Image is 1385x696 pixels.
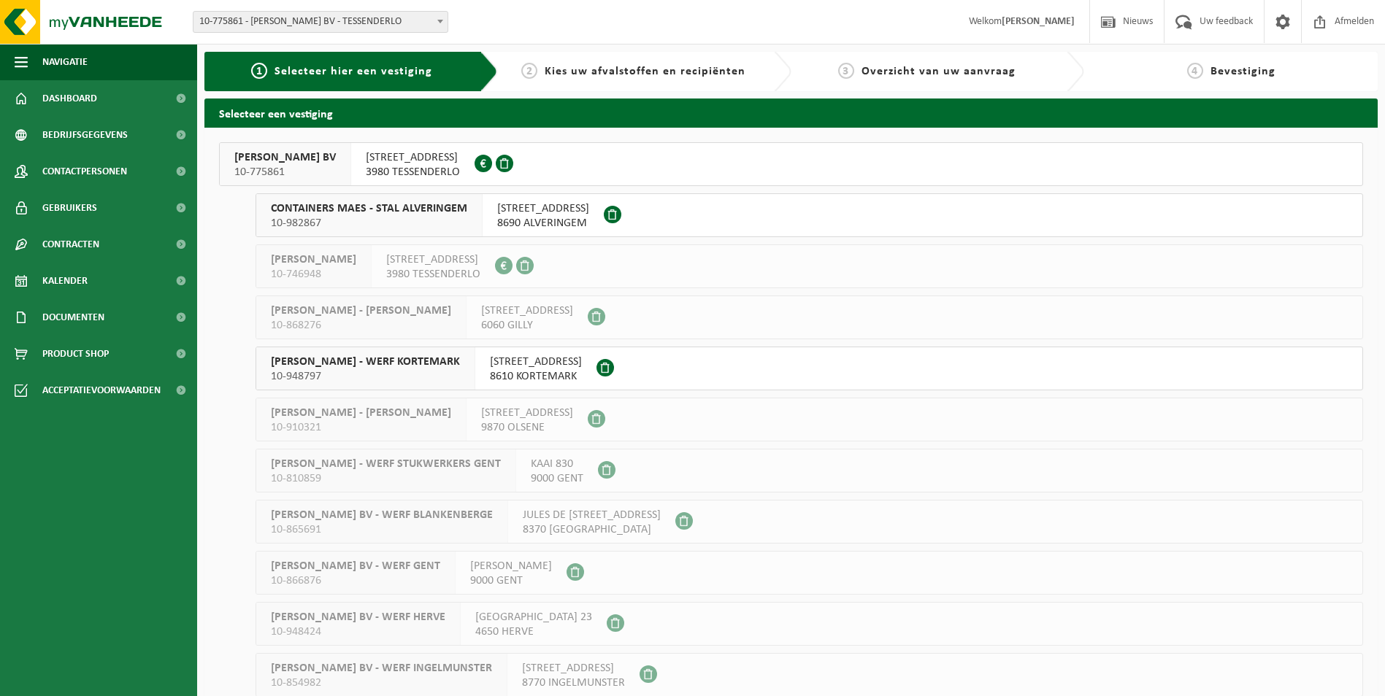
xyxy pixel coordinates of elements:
[475,610,592,625] span: [GEOGRAPHIC_DATA] 23
[42,44,88,80] span: Navigatie
[838,63,854,79] span: 3
[42,263,88,299] span: Kalender
[481,420,573,435] span: 9870 OLSENE
[42,80,97,117] span: Dashboard
[862,66,1016,77] span: Overzicht van uw aanvraag
[271,625,445,639] span: 10-948424
[271,252,356,267] span: [PERSON_NAME]
[475,625,592,639] span: 4650 HERVE
[42,226,99,263] span: Contracten
[275,66,432,77] span: Selecteer hier een vestiging
[497,216,589,231] span: 8690 ALVERINGEM
[490,355,582,369] span: [STREET_ADDRESS]
[521,63,537,79] span: 2
[42,117,128,153] span: Bedrijfsgegevens
[522,661,625,676] span: [STREET_ADDRESS]
[234,150,336,165] span: [PERSON_NAME] BV
[271,573,440,588] span: 10-866876
[42,153,127,190] span: Contactpersonen
[271,216,467,231] span: 10-982867
[42,190,97,226] span: Gebruikers
[271,201,467,216] span: CONTAINERS MAES - STAL ALVERINGEM
[271,661,492,676] span: [PERSON_NAME] BV - WERF INGELMUNSTER
[271,508,493,522] span: [PERSON_NAME] BV - WERF BLANKENBERGE
[251,63,267,79] span: 1
[204,98,1378,127] h2: Selecteer een vestiging
[271,420,451,435] span: 10-910321
[271,457,501,471] span: [PERSON_NAME] - WERF STUKWERKERS GENT
[42,336,109,372] span: Product Shop
[193,12,448,32] span: 10-775861 - YVES MAES BV - TESSENDERLO
[1211,66,1275,77] span: Bevestiging
[42,372,161,409] span: Acceptatievoorwaarden
[481,318,573,333] span: 6060 GILLY
[234,165,336,179] span: 10-775861
[523,508,661,522] span: JULES DE [STREET_ADDRESS]
[1002,16,1075,27] strong: [PERSON_NAME]
[523,522,661,537] span: 8370 [GEOGRAPHIC_DATA]
[497,201,589,216] span: [STREET_ADDRESS]
[271,471,501,486] span: 10-810859
[193,11,448,33] span: 10-775861 - YVES MAES BV - TESSENDERLO
[271,559,440,573] span: [PERSON_NAME] BV - WERF GENT
[271,303,451,318] span: [PERSON_NAME] - [PERSON_NAME]
[531,471,583,486] span: 9000 GENT
[522,676,625,690] span: 8770 INGELMUNSTER
[271,610,445,625] span: [PERSON_NAME] BV - WERF HERVE
[545,66,745,77] span: Kies uw afvalstoffen en recipiënten
[42,299,104,336] span: Documenten
[1187,63,1203,79] span: 4
[470,573,552,588] span: 9000 GENT
[271,318,451,333] span: 10-868276
[490,369,582,384] span: 8610 KORTEMARK
[386,252,480,267] span: [STREET_ADDRESS]
[219,142,1363,186] button: [PERSON_NAME] BV 10-775861 [STREET_ADDRESS]3980 TESSENDERLO
[386,267,480,282] span: 3980 TESSENDERLO
[256,347,1363,390] button: [PERSON_NAME] - WERF KORTEMARK 10-948797 [STREET_ADDRESS]8610 KORTEMARK
[271,676,492,690] span: 10-854982
[271,406,451,420] span: [PERSON_NAME] - [PERSON_NAME]
[256,193,1363,237] button: CONTAINERS MAES - STAL ALVERINGEM 10-982867 [STREET_ADDRESS]8690 ALVERINGEM
[531,457,583,471] span: KAAI 830
[470,559,552,573] span: [PERSON_NAME]
[366,150,460,165] span: [STREET_ADDRESS]
[271,369,460,384] span: 10-948797
[481,303,573,318] span: [STREET_ADDRESS]
[271,355,460,369] span: [PERSON_NAME] - WERF KORTEMARK
[366,165,460,179] span: 3980 TESSENDERLO
[271,267,356,282] span: 10-746948
[271,522,493,537] span: 10-865691
[481,406,573,420] span: [STREET_ADDRESS]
